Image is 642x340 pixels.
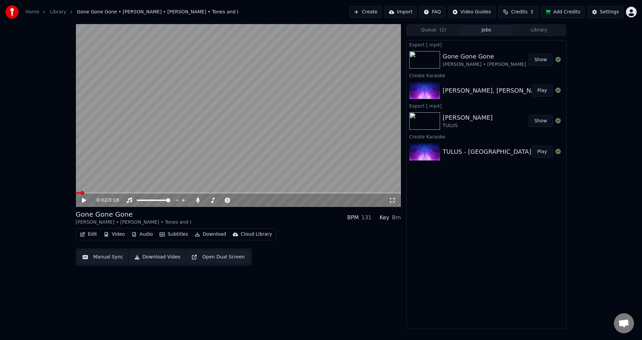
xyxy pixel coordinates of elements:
div: Open chat [614,313,634,333]
div: [PERSON_NAME] • [PERSON_NAME] • Tones and I [443,61,558,68]
button: Library [513,25,565,35]
button: Audio [129,230,155,239]
div: Export [.mp4] [407,102,566,110]
div: Export [.mp4] [407,40,566,48]
button: Download [192,230,229,239]
img: youka [5,5,19,19]
button: Show [529,54,553,66]
button: Edit [77,230,100,239]
div: Bm [392,214,401,222]
div: TULUS - [GEOGRAPHIC_DATA] [443,147,531,156]
span: Credits [511,9,527,15]
button: Open Dual Screen [187,251,249,263]
button: Subtitles [157,230,191,239]
a: Library [50,9,66,15]
span: ( 2 ) [440,27,446,33]
div: Settings [600,9,619,15]
div: [PERSON_NAME] • [PERSON_NAME] • Tones and I [76,219,191,226]
button: Queue [407,25,460,35]
button: Credits3 [498,6,538,18]
span: 0:02 [97,197,107,204]
div: Gone Gone Gone [443,52,558,61]
nav: breadcrumb [25,9,238,15]
button: Video [101,230,127,239]
span: 3:18 [109,197,119,204]
button: Jobs [460,25,513,35]
a: Home [25,9,39,15]
button: Play [532,146,553,158]
div: Cloud Library [241,231,272,238]
div: Gone Gone Gone [76,210,191,219]
div: Create Karaoke [407,71,566,79]
div: TULUS [443,122,493,129]
div: / [97,197,113,204]
div: [PERSON_NAME] [443,113,493,122]
button: Settings [587,6,623,18]
button: FAQ [419,6,445,18]
div: Create Karaoke [407,132,566,140]
button: Import [385,6,417,18]
button: Show [529,115,553,127]
button: Create [349,6,382,18]
div: Key [380,214,389,222]
button: Play [532,85,553,97]
button: Video Guides [448,6,496,18]
button: Download Video [130,251,185,263]
div: 131 [361,214,372,222]
div: [PERSON_NAME], [PERSON_NAME], Tones and I - Gone Gone Gone [443,86,642,95]
button: Manual Sync [78,251,127,263]
button: Add Credits [541,6,585,18]
span: Gone Gone Gone • [PERSON_NAME] • [PERSON_NAME] • Tones and I [77,9,238,15]
span: 3 [530,9,533,15]
div: BPM [347,214,358,222]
